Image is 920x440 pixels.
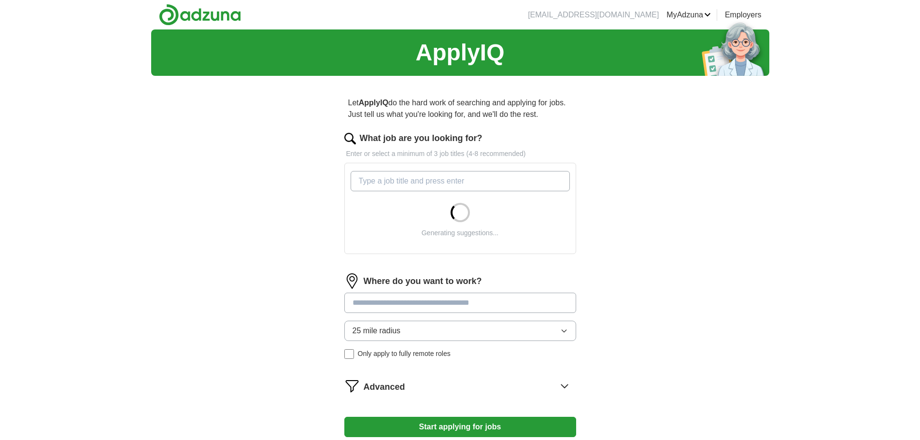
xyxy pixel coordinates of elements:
button: 25 mile radius [344,321,576,341]
strong: ApplyIQ [359,99,388,107]
label: What job are you looking for? [360,132,482,145]
a: Employers [725,9,762,21]
span: Only apply to fully remote roles [358,349,451,359]
img: location.png [344,273,360,289]
p: Enter or select a minimum of 3 job titles (4-8 recommended) [344,149,576,159]
img: search.png [344,133,356,144]
p: Let do the hard work of searching and applying for jobs. Just tell us what you're looking for, an... [344,93,576,124]
a: MyAdzuna [666,9,711,21]
img: Adzuna logo [159,4,241,26]
input: Type a job title and press enter [351,171,570,191]
span: 25 mile radius [353,325,401,337]
button: Start applying for jobs [344,417,576,437]
img: filter [344,378,360,394]
li: [EMAIL_ADDRESS][DOMAIN_NAME] [528,9,659,21]
h1: ApplyIQ [415,35,504,70]
input: Only apply to fully remote roles [344,349,354,359]
div: Generating suggestions... [422,228,499,238]
label: Where do you want to work? [364,275,482,288]
span: Advanced [364,381,405,394]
